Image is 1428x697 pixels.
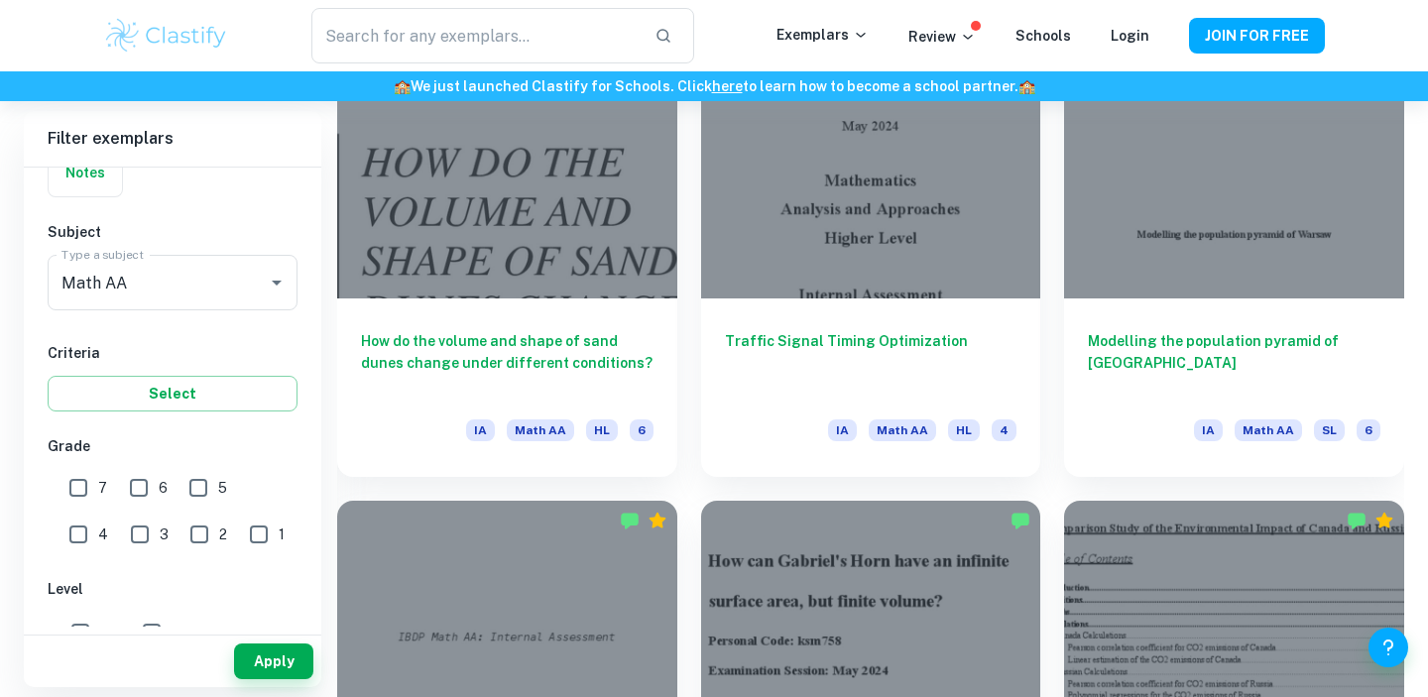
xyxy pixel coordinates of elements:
[48,342,297,364] h6: Criteria
[103,16,229,56] img: Clastify logo
[1374,511,1394,530] div: Premium
[159,477,168,499] span: 6
[234,643,313,679] button: Apply
[98,477,107,499] span: 7
[100,622,119,643] span: HL
[4,75,1424,97] h6: We just launched Clastify for Schools. Click to learn how to become a school partner.
[1357,419,1380,441] span: 6
[1011,511,1030,530] img: Marked
[218,477,227,499] span: 5
[160,523,169,545] span: 3
[98,523,108,545] span: 4
[869,419,936,441] span: Math AA
[279,523,285,545] span: 1
[1015,28,1071,44] a: Schools
[263,269,291,296] button: Open
[1111,28,1149,44] a: Login
[701,44,1041,477] a: Traffic Signal Timing OptimizationIAMath AAHL4
[1368,628,1408,667] button: Help and Feedback
[620,511,640,530] img: Marked
[828,419,857,441] span: IA
[908,26,976,48] p: Review
[1189,18,1325,54] button: JOIN FOR FREE
[48,578,297,600] h6: Level
[219,523,227,545] span: 2
[630,419,654,441] span: 6
[1347,511,1367,530] img: Marked
[1018,78,1035,94] span: 🏫
[311,8,639,63] input: Search for any exemplars...
[776,24,869,46] p: Exemplars
[48,435,297,457] h6: Grade
[648,511,667,530] div: Premium
[361,330,654,396] h6: How do the volume and shape of sand dunes change under different conditions?
[1088,330,1380,396] h6: Modelling the population pyramid of [GEOGRAPHIC_DATA]
[48,376,297,411] button: Select
[586,419,618,441] span: HL
[337,44,677,477] a: How do the volume and shape of sand dunes change under different conditions?IAMath AAHL6
[1235,419,1302,441] span: Math AA
[1314,419,1345,441] span: SL
[507,419,574,441] span: Math AA
[725,330,1017,396] h6: Traffic Signal Timing Optimization
[948,419,980,441] span: HL
[24,111,321,167] h6: Filter exemplars
[61,246,144,263] label: Type a subject
[1064,44,1404,477] a: Modelling the population pyramid of [GEOGRAPHIC_DATA]IAMath AASL6
[394,78,411,94] span: 🏫
[712,78,743,94] a: here
[992,419,1016,441] span: 4
[49,149,122,196] button: Notes
[172,622,188,643] span: SL
[1194,419,1223,441] span: IA
[466,419,495,441] span: IA
[48,221,297,243] h6: Subject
